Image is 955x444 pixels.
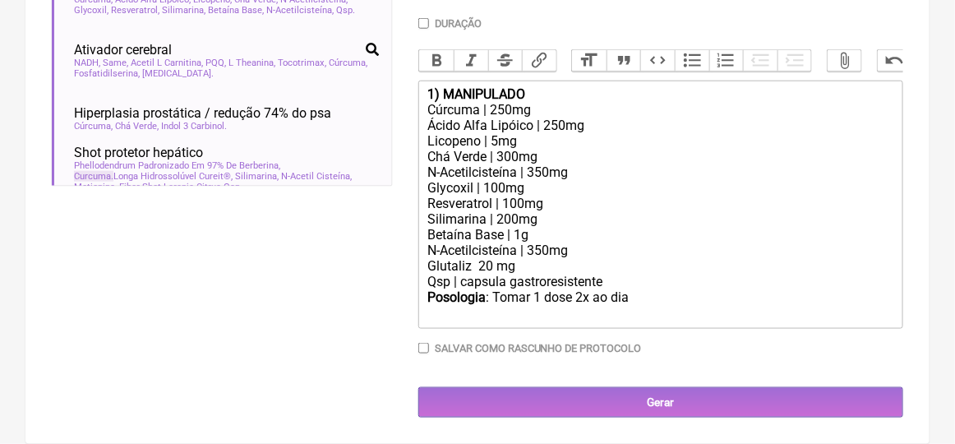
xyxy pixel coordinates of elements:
[74,121,113,132] span: Cúrcuma
[743,50,777,72] button: Decrease Level
[435,342,642,354] label: Salvar como rascunho de Protocolo
[74,42,172,58] span: Ativador cerebral
[522,50,556,72] button: Link
[878,50,912,72] button: Undo
[418,387,903,418] input: Gerar
[103,58,128,68] span: Same
[281,171,352,182] span: N-Acetil Cisteína
[336,5,355,16] span: Qsp
[115,121,159,132] span: Chá Verde
[427,211,894,227] div: Silimarina | 200mg
[427,118,894,133] div: Ácido Alfa Lipóico | 250mg
[640,50,675,72] button: Code
[777,50,812,72] button: Increase Level
[427,274,894,289] div: Qsp | capsula gastroresistente
[142,68,214,79] span: [MEDICAL_DATA]
[329,58,367,68] span: Cúrcuma
[427,227,894,243] div: Betaína Base | 1g
[74,182,117,192] span: Metionina
[607,50,641,72] button: Quote
[427,180,894,196] div: Glycoxil | 100mg
[235,171,279,182] span: Silimarina
[572,50,607,72] button: Heading
[427,289,894,322] div: : Tomar 1 dose 2x ao dia ㅤ
[74,171,233,182] span: Longa Hidrossolúvel Cureit®
[427,196,894,211] div: Resveratrol | 100mg
[266,5,334,16] span: N-Acetilcisteína
[119,182,242,192] span: Fiber Shot Laranja Citrus Qsp
[208,5,264,16] span: Betaína Base
[435,17,482,30] label: Duração
[74,68,140,79] span: Fosfatidilserina
[454,50,488,72] button: Italic
[74,58,100,68] span: NADH
[488,50,523,72] button: Strikethrough
[709,50,744,72] button: Numbers
[74,105,331,121] span: Hiperplasia prostática / redução 74% do psa
[162,5,205,16] span: Silimarina
[427,133,894,149] div: Licopeno | 5mg
[205,58,226,68] span: PQQ
[228,58,275,68] span: L Theanina
[828,50,862,72] button: Attach Files
[111,5,159,16] span: Resveratrol
[427,102,894,118] div: Cúrcuma | 250mg
[74,145,203,160] span: Shot protetor hepático
[427,86,525,102] strong: 1) MANIPULADO
[278,58,326,68] span: Tocotrimax
[427,243,894,274] div: N-Acetilcisteína | 350mg Glutaliz 20 mg
[74,5,108,16] span: Glycoxil
[74,160,280,171] span: Phellodendrum Padronizado Em 97% De Berberina
[74,171,113,182] span: Curcuma
[427,289,486,305] strong: Posologia
[427,164,894,180] div: N-Acetilcisteína | 350mg
[131,58,203,68] span: Acetil L Carnitina
[419,50,454,72] button: Bold
[161,121,227,132] span: Indol 3 Carbinol
[675,50,709,72] button: Bullets
[427,149,894,164] div: Chá Verde | 300mg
